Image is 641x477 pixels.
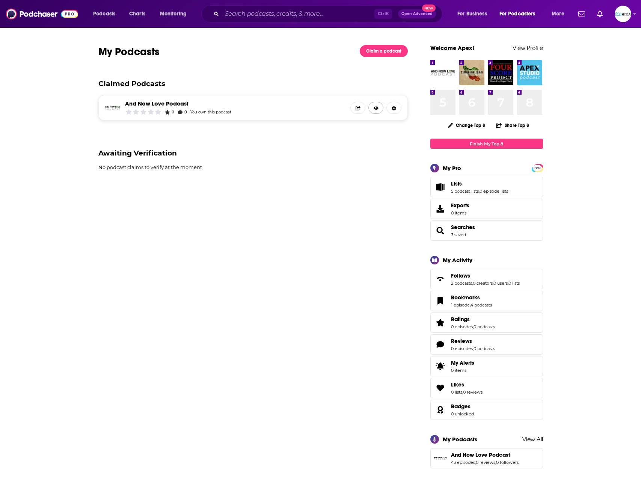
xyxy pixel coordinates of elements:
a: Open Podcast Page [368,102,383,114]
h3: Claimed Podcasts [98,79,408,88]
h3: Awaiting Verification [98,149,408,157]
span: , [475,460,476,465]
span: Ratings [451,316,470,323]
span: My Alerts [451,359,474,366]
a: View All [522,436,543,443]
a: Badges [451,403,474,410]
a: 5 podcast lists [451,189,479,194]
button: Change Top 8 [443,121,490,130]
img: Timeline Iran [459,60,484,85]
span: More [552,9,564,19]
div: Search podcasts, credits, & more... [208,5,449,23]
a: 0 episode lists [480,189,508,194]
a: 0 lists [508,281,520,286]
span: Lists [430,177,543,197]
button: Share Top 8 [496,118,529,133]
span: 0 [172,110,174,115]
a: Follows [451,272,520,279]
img: Podchaser - Follow, Share and Rate Podcasts [6,7,78,21]
span: PRO [533,165,542,171]
a: Likes [433,383,448,393]
button: open menu [88,8,125,20]
button: Show profile menu [615,6,631,22]
button: Share Podcast [350,102,365,114]
span: Follows [451,272,470,279]
div: My Activity [443,257,472,264]
span: And Now Love Podcast [451,451,510,458]
a: And Now Love Podcast [433,451,448,466]
a: 2 podcasts [451,281,472,286]
a: 0 users [493,281,508,286]
a: Claim a podcast [360,45,408,57]
span: Charts [129,9,145,19]
a: 0 creators [473,281,493,286]
input: Search podcasts, credits, & more... [222,8,374,20]
img: And Now Love Podcast [434,451,447,465]
span: Follows [430,269,543,289]
a: Lists [451,180,508,187]
button: open menu [155,8,196,20]
a: 0 [165,109,174,115]
span: Reviews [430,334,543,355]
a: Lists [433,182,448,192]
span: Exports [451,202,469,209]
a: 0 episodes [451,346,473,351]
span: , [472,281,473,286]
span: Bookmarks [451,294,480,301]
span: For Podcasters [499,9,535,19]
img: And Now Love Podcast [430,60,455,85]
a: Finish My Top 8 [430,139,543,149]
button: open menu [495,8,546,20]
a: Bookmarks [451,294,492,301]
span: Monitoring [160,9,187,19]
a: 0 unlocked [451,411,474,417]
span: Bookmarks [430,291,543,311]
a: 0 reviews [463,389,483,395]
a: Show notifications dropdown [594,8,606,20]
span: My Alerts [433,361,448,371]
span: Searches [430,220,543,241]
a: Reviews [433,339,448,350]
a: Badges [433,405,448,415]
span: Podcasts [93,9,115,19]
a: 0 episodes [451,324,473,329]
img: The Fourscore Project [488,60,513,85]
a: PRO [533,165,542,171]
a: My Alerts [430,356,543,376]
span: , [495,460,496,465]
img: The Apex Studio Podcast [517,60,542,85]
a: Likes [451,381,483,388]
span: 0 items [451,210,469,216]
div: My Podcasts [443,436,477,443]
a: Show notifications dropdown [575,8,588,20]
a: 0 podcasts [474,324,495,329]
span: Ctrl K [374,9,392,19]
a: Exports [430,199,543,219]
img: User Profile [615,6,631,22]
button: open menu [546,8,574,20]
a: 0 podcasts [474,346,495,351]
img: And Now Love Podcast [105,100,121,116]
div: My Pro [443,165,461,172]
a: Ratings [433,317,448,328]
a: Follows [433,274,448,284]
a: And Now Love Podcast [125,100,231,107]
a: 3 saved [451,232,466,237]
a: 0 [178,109,187,115]
span: Reviews [451,338,472,344]
a: 4 podcasts [471,302,492,308]
button: Open AdvancedNew [398,9,436,18]
span: New [422,5,436,12]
